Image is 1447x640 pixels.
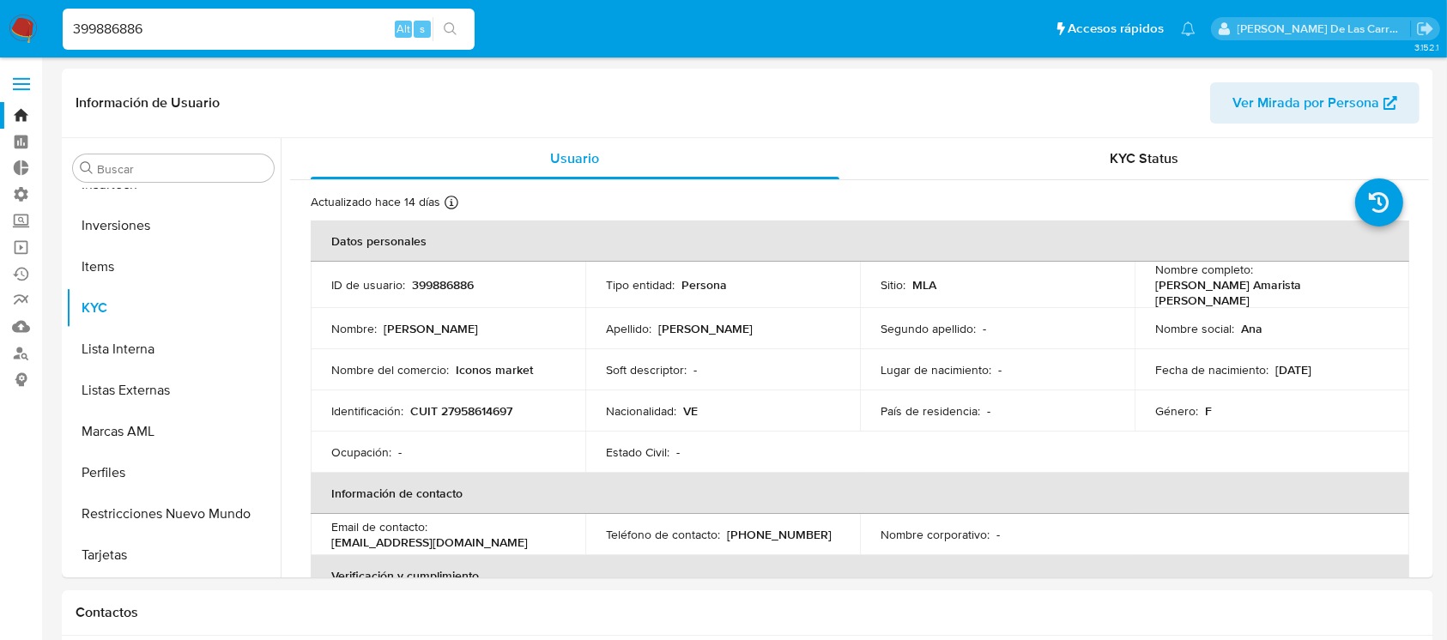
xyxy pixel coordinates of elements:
p: Actualizado hace 14 días [311,194,440,210]
p: Lugar de nacimiento : [881,362,991,377]
p: [PHONE_NUMBER] [727,527,832,542]
input: Buscar usuario o caso... [63,18,475,40]
p: - [996,527,1000,542]
span: s [420,21,425,37]
p: - [398,444,402,460]
p: Nombre : [331,321,377,336]
p: - [693,362,697,377]
button: search-icon [433,17,468,41]
span: Accesos rápidos [1068,20,1164,38]
button: Tarjetas [66,534,281,576]
button: Items [66,246,281,287]
input: Buscar [97,161,267,177]
p: Soft descriptor : [606,362,687,377]
span: Alt [397,21,410,37]
p: [EMAIL_ADDRESS][DOMAIN_NAME] [331,534,528,550]
button: Inversiones [66,205,281,246]
p: Email de contacto : [331,519,427,534]
p: delfina.delascarreras@mercadolibre.com [1238,21,1411,37]
p: CUIT 27958614697 [410,403,512,419]
span: KYC Status [1110,148,1178,168]
button: Marcas AML [66,411,281,452]
p: Iconos market [456,362,533,377]
button: Listas Externas [66,370,281,411]
p: ID de usuario : [331,277,405,293]
p: Estado Civil : [606,444,669,460]
p: - [998,362,1002,377]
p: - [987,403,990,419]
button: Lista Interna [66,329,281,370]
p: Nombre completo : [1155,262,1253,277]
button: Restricciones Nuevo Mundo [66,493,281,534]
p: [PERSON_NAME] [658,321,753,336]
p: Nombre corporativo : [881,527,990,542]
button: KYC [66,287,281,329]
p: Nacionalidad : [606,403,676,419]
p: Persona [681,277,727,293]
a: Notificaciones [1181,21,1196,36]
p: F [1205,403,1212,419]
p: Ana [1241,321,1262,336]
p: [PERSON_NAME] [384,321,478,336]
p: Apellido : [606,321,651,336]
p: Teléfono de contacto : [606,527,720,542]
p: Tipo entidad : [606,277,675,293]
p: [DATE] [1275,362,1311,377]
p: País de residencia : [881,403,980,419]
p: Nombre del comercio : [331,362,449,377]
p: MLA [912,277,936,293]
p: VE [683,403,698,419]
p: Ocupación : [331,444,391,460]
p: Fecha de nacimiento : [1155,362,1268,377]
p: - [983,321,986,336]
p: Segundo apellido : [881,321,976,336]
th: Datos personales [311,220,1409,262]
th: Verificación y cumplimiento [311,555,1409,596]
a: Salir [1416,20,1434,38]
th: Información de contacto [311,473,1409,514]
button: Perfiles [66,452,281,493]
span: Ver Mirada por Persona [1232,82,1379,124]
p: Nombre social : [1155,321,1234,336]
p: 399886886 [412,277,474,293]
p: - [676,444,680,460]
span: Usuario [550,148,599,168]
h1: Información de Usuario [76,94,220,112]
p: Identificación : [331,403,403,419]
p: Género : [1155,403,1198,419]
button: Buscar [80,161,94,175]
p: Sitio : [881,277,905,293]
button: Ver Mirada por Persona [1210,82,1420,124]
h1: Contactos [76,604,1420,621]
p: [PERSON_NAME] Amarista [PERSON_NAME] [1155,277,1382,308]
